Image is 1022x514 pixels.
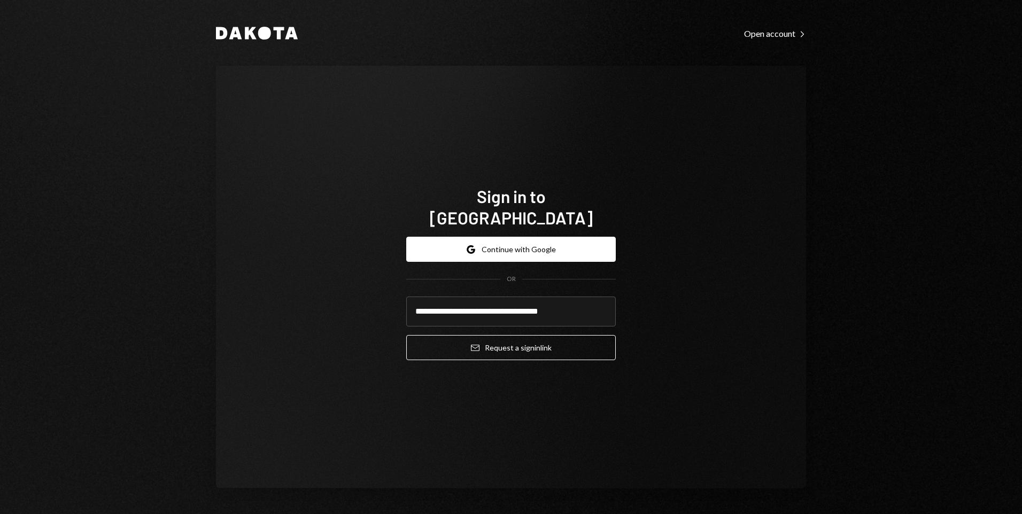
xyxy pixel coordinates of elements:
button: Continue with Google [406,237,616,262]
h1: Sign in to [GEOGRAPHIC_DATA] [406,185,616,228]
div: Open account [744,28,806,39]
a: Open account [744,27,806,39]
div: OR [507,275,516,284]
button: Request a signinlink [406,335,616,360]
